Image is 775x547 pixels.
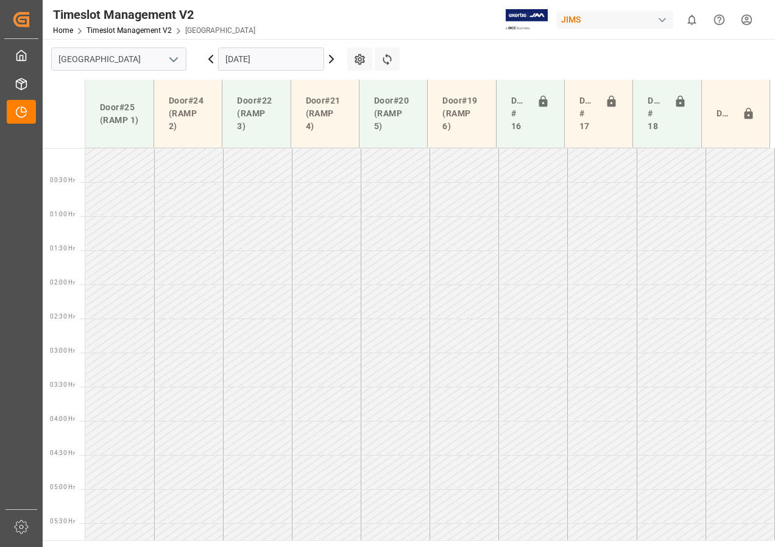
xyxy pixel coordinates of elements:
a: Timeslot Management V2 [87,26,172,35]
div: Doors # 17 [575,90,600,138]
div: Door#24 (RAMP 2) [164,90,212,138]
img: Exertis%20JAM%20-%20Email%20Logo.jpg_1722504956.jpg [506,9,548,30]
span: 04:30 Hr [50,450,75,456]
button: JIMS [556,8,678,31]
span: 01:30 Hr [50,245,75,252]
div: Door#22 (RAMP 3) [232,90,280,138]
span: 03:30 Hr [50,381,75,388]
a: Home [53,26,73,35]
div: Door#19 (RAMP 6) [437,90,486,138]
input: Type to search/select [51,48,186,71]
span: 02:30 Hr [50,313,75,320]
button: show 0 new notifications [678,6,706,34]
div: Doors # 18 [643,90,668,138]
span: 00:30 Hr [50,177,75,183]
span: 05:30 Hr [50,518,75,524]
div: Door#23 [712,102,737,125]
div: JIMS [556,11,673,29]
input: DD-MM-YYYY [218,48,324,71]
div: Door#20 (RAMP 5) [369,90,417,138]
div: Door#25 (RAMP 1) [95,96,144,132]
span: 05:00 Hr [50,484,75,490]
span: 02:00 Hr [50,279,75,286]
div: Timeslot Management V2 [53,5,255,24]
button: Help Center [706,6,733,34]
div: Door#21 (RAMP 4) [301,90,349,138]
span: 04:00 Hr [50,415,75,422]
div: Doors # 16 [506,90,532,138]
span: 01:00 Hr [50,211,75,217]
button: open menu [164,50,182,69]
span: 03:00 Hr [50,347,75,354]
